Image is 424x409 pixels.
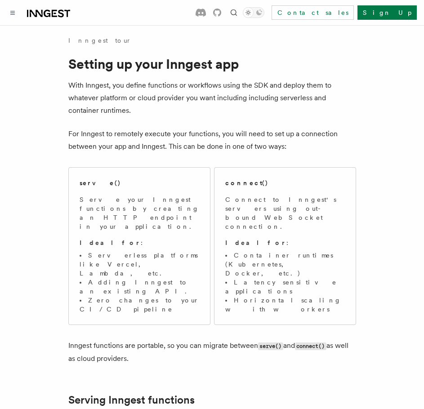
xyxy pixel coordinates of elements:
[80,239,141,246] strong: Ideal for
[68,128,356,153] p: For Inngest to remotely execute your functions, you will need to set up a connection between your...
[68,339,356,365] p: Inngest functions are portable, so you can migrate between and as well as cloud providers.
[80,296,199,314] li: Zero changes to your CI/CD pipeline
[243,7,264,18] button: Toggle dark mode
[68,79,356,117] p: With Inngest, you define functions or workflows using the SDK and deploy them to whatever platfor...
[225,238,345,247] p: :
[68,394,195,406] a: Serving Inngest functions
[80,251,199,278] li: Serverless platforms like Vercel, Lambda, etc.
[80,278,199,296] li: Adding Inngest to an existing API.
[7,7,18,18] button: Toggle navigation
[225,178,268,187] h2: connect()
[272,5,354,20] a: Contact sales
[68,167,210,325] a: serve()Serve your Inngest functions by creating an HTTP endpoint in your application.Ideal for:Se...
[357,5,417,20] a: Sign Up
[225,278,345,296] li: Latency sensitive applications
[225,296,345,314] li: Horizontal scaling with workers
[68,56,356,72] h1: Setting up your Inngest app
[225,195,345,231] p: Connect to Inngest's servers using out-bound WebSocket connection.
[68,36,131,45] a: Inngest tour
[80,178,121,187] h2: serve()
[258,342,283,350] code: serve()
[295,342,326,350] code: connect()
[228,7,239,18] button: Find something...
[80,238,199,247] p: :
[80,195,199,231] p: Serve your Inngest functions by creating an HTTP endpoint in your application.
[225,251,345,278] li: Container runtimes (Kubernetes, Docker, etc.)
[214,167,356,325] a: connect()Connect to Inngest's servers using out-bound WebSocket connection.Ideal for:Container ru...
[225,239,286,246] strong: Ideal for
